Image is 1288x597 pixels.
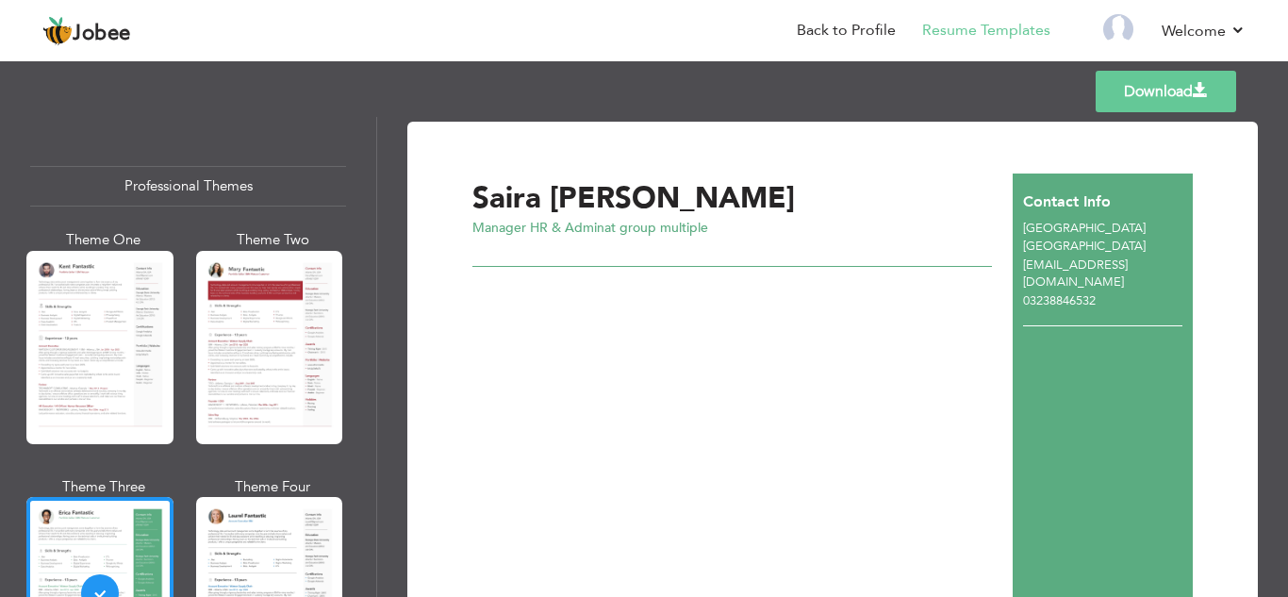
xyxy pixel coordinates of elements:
[1103,14,1133,44] img: Profile Img
[73,24,131,44] span: Jobee
[42,16,131,46] a: Jobee
[1096,71,1236,112] a: Download
[30,477,177,497] div: Theme Three
[550,178,795,218] span: [PERSON_NAME]
[42,16,73,46] img: jobee.io
[30,166,346,207] div: Professional Themes
[604,219,708,237] span: at group multiple
[200,477,347,497] div: Theme Four
[1023,191,1111,212] span: Contact Info
[30,230,177,250] div: Theme One
[1023,292,1096,309] span: 03238846532
[200,230,347,250] div: Theme Two
[1023,238,1146,255] span: [GEOGRAPHIC_DATA]
[1162,20,1246,42] a: Welcome
[1023,220,1146,237] span: [GEOGRAPHIC_DATA]
[1023,257,1128,291] span: [EMAIL_ADDRESS][DOMAIN_NAME]
[797,20,896,41] a: Back to Profile
[922,20,1050,41] a: Resume Templates
[472,178,541,218] span: Saira
[472,219,604,237] span: Manager HR & Admin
